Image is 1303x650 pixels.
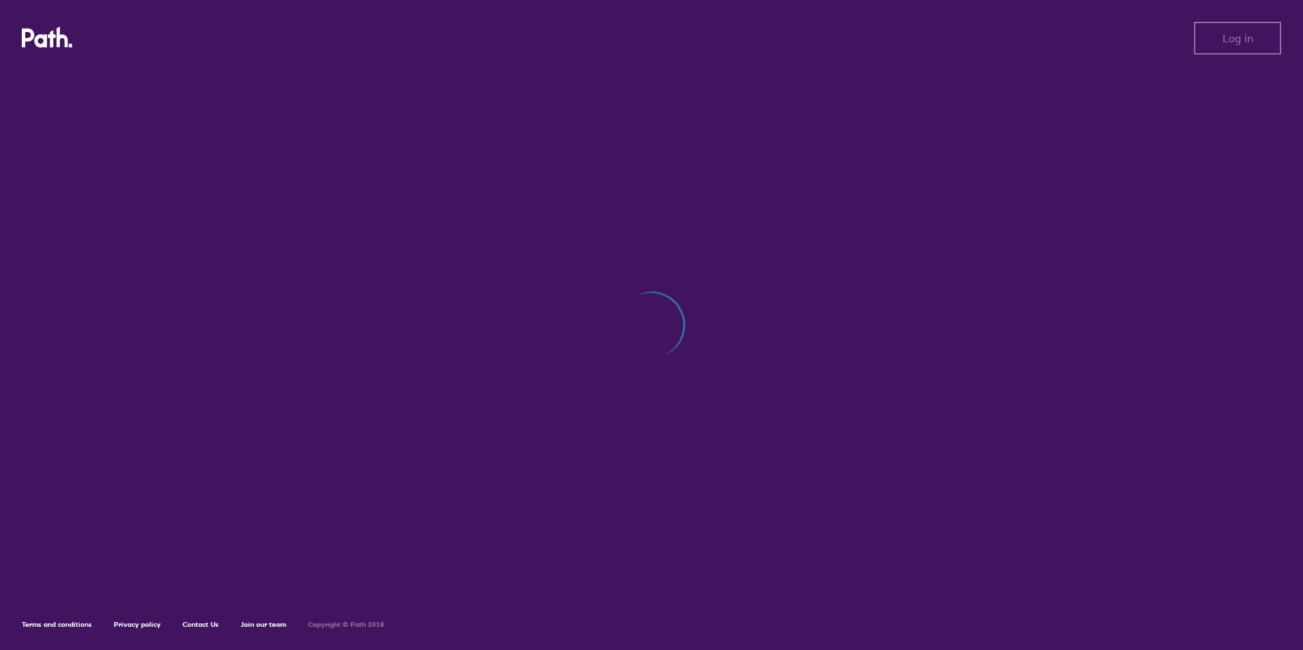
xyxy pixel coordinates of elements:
[241,620,286,629] a: Join our team
[1194,22,1281,55] button: Log in
[22,620,92,629] a: Terms and conditions
[114,620,161,629] a: Privacy policy
[1223,32,1253,44] span: Log in
[308,621,384,629] h6: Copyright © Path 2018
[183,620,219,629] a: Contact Us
